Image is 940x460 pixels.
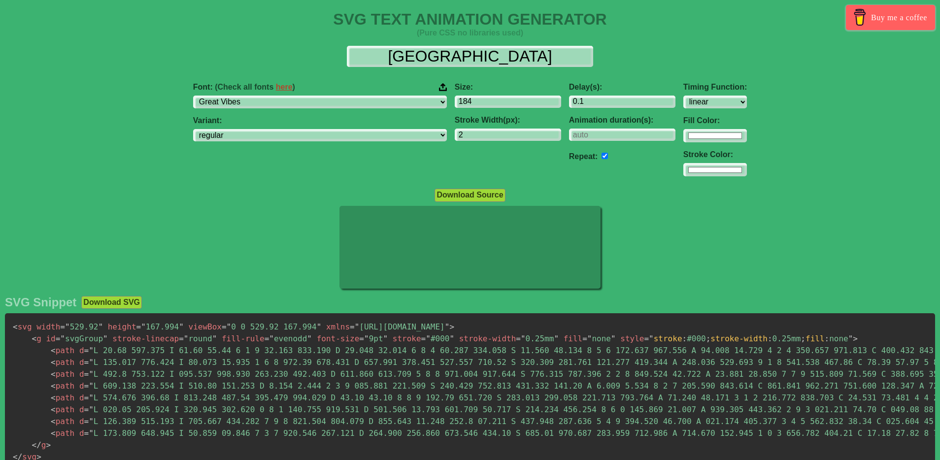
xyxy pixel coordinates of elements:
label: Delay(s): [569,83,675,92]
span: width [36,322,60,331]
span: = [56,334,61,343]
span: ; [706,334,711,343]
span: " [449,334,454,343]
input: 2px [455,129,561,141]
span: " [89,428,94,438]
span: " [60,334,65,343]
input: 100 [455,96,561,108]
label: Repeat: [569,152,598,161]
span: < [51,369,56,379]
span: < [51,381,56,391]
span: d [79,358,84,367]
label: Timing Function: [683,83,747,92]
span: round [179,334,217,343]
button: Download SVG [81,296,142,309]
span: < [51,358,56,367]
span: = [84,428,89,438]
span: path [51,417,74,426]
span: id [46,334,55,343]
span: " [103,334,108,343]
label: Variant: [193,116,447,125]
span: Buy me a coffee [871,9,927,26]
span: #000 0.25mm none [654,334,848,343]
a: Buy me a coffee [846,5,935,30]
span: " [269,334,274,343]
span: d [79,346,84,355]
span: 9pt [359,334,388,343]
span: d [79,405,84,414]
span: " [89,393,94,402]
span: " [521,334,526,343]
span: stroke-linecap [112,334,179,343]
span: " [364,334,369,343]
span: ; [801,334,806,343]
span: : [768,334,772,343]
span: " [317,322,322,331]
img: Upload your font [439,83,447,92]
span: < [51,405,56,414]
span: path [51,393,74,402]
span: = [136,322,141,331]
span: fill-rule [222,334,265,343]
span: = [84,358,89,367]
span: [URL][DOMAIN_NAME] [350,322,449,331]
span: " [587,334,592,343]
label: Stroke Color: [683,150,747,159]
span: " [445,322,450,331]
span: (Check all fonts ) [215,83,295,91]
input: 0.1s [569,96,675,108]
span: 0 0 529.92 167.994 [222,322,321,331]
span: d [79,417,84,426]
span: " [65,322,70,331]
label: Stroke Width(px): [455,116,561,125]
span: = [179,334,184,343]
span: xmlns [326,322,350,331]
span: path [51,346,74,355]
label: Fill Color: [683,116,747,125]
h2: SVG Snippet [5,296,76,309]
span: stroke-width [459,334,516,343]
span: < [32,334,37,343]
span: = [516,334,521,343]
span: = [350,322,355,331]
label: Animation duration(s): [569,116,675,125]
span: > [449,322,454,331]
span: none [582,334,615,343]
input: Input Text Here [347,46,593,67]
span: " [212,334,217,343]
span: svgGroup [56,334,108,343]
span: " [383,334,388,343]
span: = [222,322,227,331]
span: path [51,369,74,379]
span: = [265,334,269,343]
span: g [32,440,46,450]
img: Buy me a coffee [851,9,869,26]
span: stroke-width [710,334,768,343]
span: d [79,381,84,391]
span: height [108,322,136,331]
span: < [51,393,56,402]
span: stroke [393,334,421,343]
a: here [276,83,293,91]
span: fill [806,334,825,343]
span: viewBox [189,322,222,331]
span: d [79,393,84,402]
span: font-size [317,334,360,343]
span: " [98,322,103,331]
span: = [84,393,89,402]
span: " [554,334,559,343]
span: " [848,334,853,343]
span: " [307,334,312,343]
input: auto [602,153,608,159]
span: Font: [193,83,295,92]
span: " [89,417,94,426]
span: =" [644,334,653,343]
span: path [51,358,74,367]
span: = [84,417,89,426]
span: = [84,405,89,414]
span: > [46,440,51,450]
span: = [421,334,426,343]
span: : [825,334,830,343]
span: path [51,405,74,414]
span: fill [564,334,583,343]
